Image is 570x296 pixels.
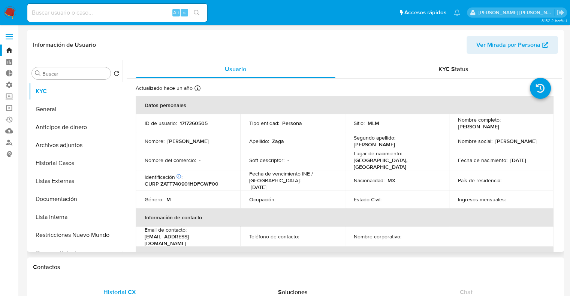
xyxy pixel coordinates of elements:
[458,123,499,130] p: [PERSON_NAME]
[354,141,395,148] p: [PERSON_NAME]
[29,190,123,208] button: Documentación
[354,120,365,126] p: Sitio :
[249,138,269,144] p: Apellido :
[354,150,402,157] p: Lugar de nacimiento :
[145,138,165,144] p: Nombre :
[42,70,108,77] input: Buscar
[29,244,123,262] button: Cruces y Relaciones
[458,196,506,203] p: Ingresos mensuales :
[557,9,564,16] a: Salir
[354,134,395,141] p: Segundo apellido :
[136,85,193,92] p: Actualizado hace un año
[287,157,289,164] p: -
[145,196,163,203] p: Género :
[29,172,123,190] button: Listas Externas
[458,138,492,144] p: Nombre social :
[136,208,554,226] th: Información de contacto
[354,177,384,184] p: Nacionalidad :
[454,9,460,16] a: Notificaciones
[404,233,406,240] p: -
[504,177,506,184] p: -
[29,136,123,154] button: Archivos adjuntos
[354,157,437,170] p: [GEOGRAPHIC_DATA], [GEOGRAPHIC_DATA]
[29,82,123,100] button: KYC
[467,36,558,54] button: Ver Mirada por Persona
[249,170,336,184] p: Fecha de vencimiento INE / [GEOGRAPHIC_DATA] :
[145,180,218,187] p: CURP ZATT740901HDFGWF00
[189,7,204,18] button: search-icon
[136,96,554,114] th: Datos personales
[302,233,304,240] p: -
[183,9,186,16] span: s
[29,208,123,226] button: Lista Interna
[479,9,554,16] p: marianela.tarsia@mercadolibre.com
[27,8,207,18] input: Buscar usuario o caso...
[458,177,501,184] p: País de residencia :
[166,196,171,203] p: M
[249,157,284,164] p: Soft descriptor :
[251,184,266,190] p: [DATE]
[354,233,401,240] p: Nombre corporativo :
[225,65,246,73] span: Usuario
[384,196,386,203] p: -
[404,9,446,16] span: Accesos rápidos
[282,120,302,126] p: Persona
[387,177,395,184] p: MX
[136,247,554,265] th: Verificación y cumplimiento
[29,226,123,244] button: Restricciones Nuevo Mundo
[29,118,123,136] button: Anticipos de dinero
[173,9,179,16] span: Alt
[495,138,537,144] p: [PERSON_NAME]
[249,120,279,126] p: Tipo entidad :
[249,196,275,203] p: Ocupación :
[458,157,507,164] p: Fecha de nacimiento :
[438,65,468,73] span: KYC Status
[145,233,228,247] p: [EMAIL_ADDRESS][DOMAIN_NAME]
[168,138,209,144] p: [PERSON_NAME]
[33,41,96,49] h1: Información de Usuario
[29,100,123,118] button: General
[114,70,120,79] button: Volver al orden por defecto
[368,120,379,126] p: MLM
[145,226,187,233] p: Email de contacto :
[458,116,501,123] p: Nombre completo :
[35,70,41,76] button: Buscar
[278,196,280,203] p: -
[29,154,123,172] button: Historial Casos
[145,174,183,180] p: Identificación :
[272,138,284,144] p: Zaga
[33,263,558,271] h1: Contactos
[180,120,208,126] p: 1717260505
[145,157,196,164] p: Nombre del comercio :
[199,157,200,164] p: -
[249,233,299,240] p: Teléfono de contacto :
[510,157,526,164] p: [DATE]
[476,36,540,54] span: Ver Mirada por Persona
[509,196,510,203] p: -
[145,120,177,126] p: ID de usuario :
[354,196,381,203] p: Estado Civil :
